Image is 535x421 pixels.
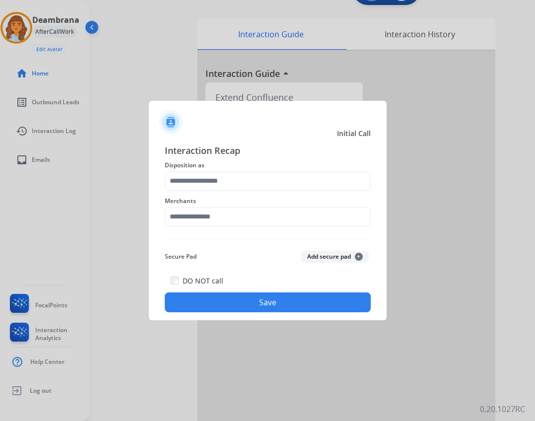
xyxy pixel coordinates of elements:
span: Initial Call [337,129,371,139]
p: 0.20.1027RC [480,403,525,415]
span: + [355,253,363,261]
span: Interaction Recap [165,143,371,159]
button: Add secure pad+ [301,251,369,263]
span: Disposition as [165,159,371,171]
button: Save [165,292,371,312]
img: contactIcon [159,110,183,134]
label: DO NOT call [183,276,223,286]
span: Secure Pad [165,251,197,263]
span: Merchants [165,195,371,207]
